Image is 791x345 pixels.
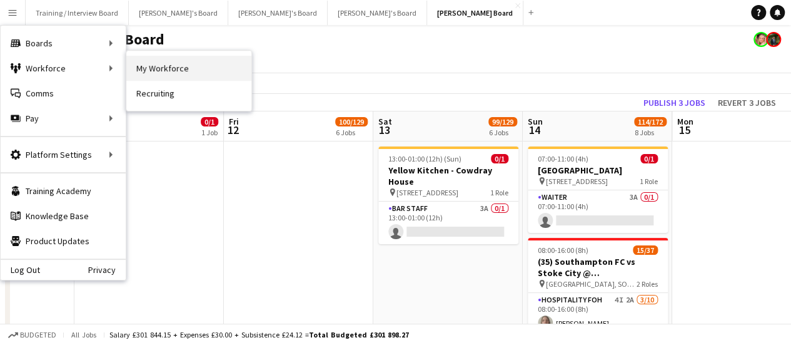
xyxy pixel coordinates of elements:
[126,56,251,81] a: My Workforce
[634,117,667,126] span: 114/172
[640,177,658,186] span: 1 Role
[427,1,523,25] button: [PERSON_NAME] Board
[388,154,461,163] span: 13:00-01:00 (12h) (Sun)
[488,117,517,126] span: 99/129
[753,32,768,47] app-user-avatar: Fran Dancona
[538,154,588,163] span: 07:00-11:00 (4h)
[1,56,126,81] div: Workforce
[109,330,409,339] div: Salary £301 844.15 + Expenses £30.00 + Subsistence £24.12 =
[6,328,58,342] button: Budgeted
[328,1,427,25] button: [PERSON_NAME]'s Board
[675,123,693,137] span: 15
[633,245,658,255] span: 15/37
[309,330,409,339] span: Total Budgeted £301 898.27
[1,31,126,56] div: Boards
[396,188,458,197] span: [STREET_ADDRESS]
[713,95,781,111] button: Revert 3 jobs
[1,203,126,229] a: Knowledge Base
[528,256,668,279] h3: (35) Southampton FC vs Stoke City @ [GEOGRAPHIC_DATA]
[378,116,392,127] span: Sat
[336,128,367,137] div: 6 Jobs
[26,1,129,25] button: Training / Interview Board
[526,123,543,137] span: 14
[88,265,126,275] a: Privacy
[640,154,658,163] span: 0/1
[766,32,781,47] app-user-avatar: Dean Manyonga
[335,117,368,126] span: 100/129
[229,116,239,127] span: Fri
[20,331,56,339] span: Budgeted
[1,265,40,275] a: Log Out
[378,147,518,244] app-job-card: 13:00-01:00 (12h) (Sun)0/1Yellow Kitchen - Cowdray House [STREET_ADDRESS]1 RoleBAR STAFF3A0/113:0...
[1,229,126,254] a: Product Updates
[1,106,126,131] div: Pay
[378,202,518,244] app-card-role: BAR STAFF3A0/113:00-01:00 (12h)
[69,330,99,339] span: All jobs
[638,95,710,111] button: Publish 3 jobs
[538,245,588,255] span: 08:00-16:00 (8h)
[637,279,658,289] span: 2 Roles
[378,165,518,187] h3: Yellow Kitchen - Cowdray House
[528,190,668,233] app-card-role: Waiter3A0/107:00-11:00 (4h)
[546,279,637,289] span: [GEOGRAPHIC_DATA], SO14 5FP
[1,178,126,203] a: Training Academy
[201,117,218,126] span: 0/1
[129,1,228,25] button: [PERSON_NAME]'s Board
[635,128,666,137] div: 8 Jobs
[489,128,516,137] div: 6 Jobs
[528,147,668,233] app-job-card: 07:00-11:00 (4h)0/1[GEOGRAPHIC_DATA] [STREET_ADDRESS]1 RoleWaiter3A0/107:00-11:00 (4h)
[227,123,239,137] span: 12
[228,1,328,25] button: [PERSON_NAME]'s Board
[528,116,543,127] span: Sun
[126,81,251,106] a: Recruiting
[546,177,608,186] span: [STREET_ADDRESS]
[376,123,392,137] span: 13
[490,188,508,197] span: 1 Role
[201,128,218,137] div: 1 Job
[491,154,508,163] span: 0/1
[677,116,693,127] span: Mon
[1,142,126,167] div: Platform Settings
[528,165,668,176] h3: [GEOGRAPHIC_DATA]
[1,81,126,106] a: Comms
